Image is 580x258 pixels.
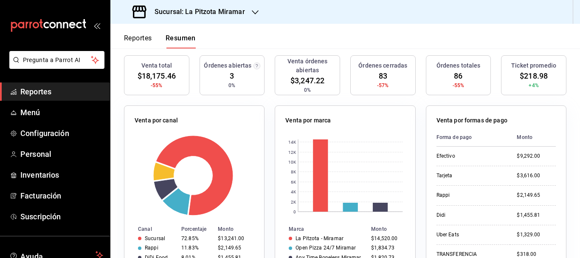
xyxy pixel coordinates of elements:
div: $318.00 [517,251,556,258]
h3: Órdenes totales [436,61,481,70]
a: Pregunta a Parrot AI [6,62,104,71]
span: 0% [228,82,235,89]
th: Monto [510,128,556,147]
div: $1,329.00 [517,231,556,238]
span: 3 [230,70,234,82]
div: $13,241.00 [218,235,251,241]
div: Rappi [436,192,504,199]
div: $2,149.65 [517,192,556,199]
h3: Ticket promedio [511,61,556,70]
span: Reportes [20,86,103,97]
span: Suscripción [20,211,103,222]
div: Efectivo [436,153,504,160]
span: Menú [20,107,103,118]
th: Monto [214,224,264,234]
div: $1,455.81 [517,212,556,219]
span: $18,175.46 [138,70,176,82]
div: Tarjeta [436,172,504,179]
h3: Sucursal: La Pitzota Miramar [148,7,245,17]
div: $1,834.73 [371,245,401,251]
h3: Venta órdenes abiertas [279,57,336,75]
span: $3,247.22 [290,75,324,86]
div: 72.85% [181,235,211,241]
text: 6K [291,180,296,184]
div: Rappi [145,245,158,251]
span: Configuración [20,128,103,139]
th: Porcentaje [178,224,214,234]
div: La Pitzota - Miramar [296,235,343,241]
button: Pregunta a Parrot AI [9,51,104,69]
span: Personal [20,148,103,160]
span: Pregunta a Parrot AI [23,56,91,65]
text: 8K [291,170,296,174]
div: Sucursal [145,235,165,241]
text: 4K [291,190,296,194]
h3: Órdenes abiertas [204,61,251,70]
span: -55% [453,82,465,89]
div: $3,616.00 [517,172,556,179]
button: Resumen [166,34,196,48]
span: Facturación [20,190,103,201]
th: Marca [275,224,368,234]
div: navigation tabs [124,34,196,48]
div: TRANSFERENCIA [436,251,504,258]
div: Open Pizza 24/7 Miramar [296,245,356,251]
span: $218.98 [520,70,548,82]
p: Venta por canal [135,116,178,125]
span: +4% [529,82,538,89]
h3: Órdenes cerradas [358,61,407,70]
p: Venta por marca [285,116,331,125]
span: 0% [304,86,311,94]
div: $14,520.00 [371,235,401,241]
span: -55% [151,82,163,89]
text: 12K [288,150,296,155]
button: Reportes [124,34,152,48]
span: 86 [454,70,462,82]
span: -57% [377,82,389,89]
div: $2,149.65 [218,245,251,251]
th: Monto [368,224,415,234]
th: Forma de pago [436,128,510,147]
div: Uber Eats [436,231,504,238]
th: Canal [124,224,178,234]
span: 83 [379,70,387,82]
div: 11.83% [181,245,211,251]
span: Inventarios [20,169,103,181]
button: open_drawer_menu [93,22,100,29]
div: $9,292.00 [517,153,556,160]
h3: Venta total [141,61,172,70]
text: 0 [293,210,296,214]
text: 14K [288,140,296,145]
text: 2K [291,200,296,204]
text: 10K [288,160,296,164]
div: Didi [436,212,504,219]
p: Venta por formas de pago [436,116,507,125]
